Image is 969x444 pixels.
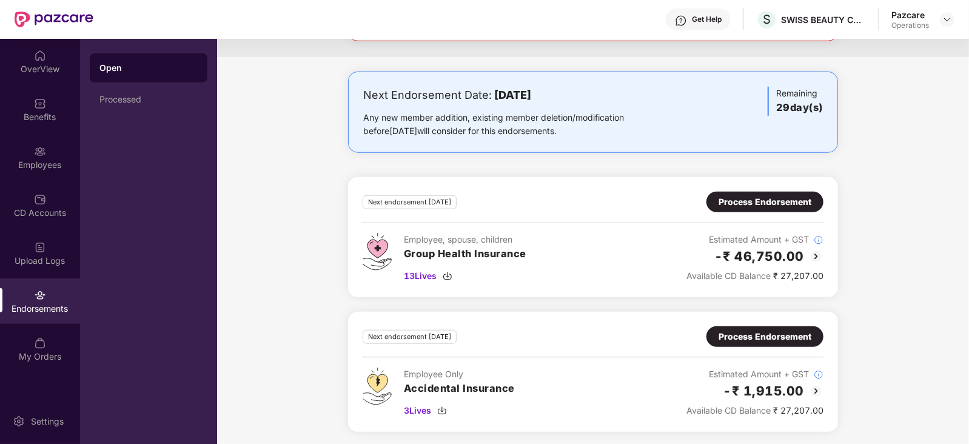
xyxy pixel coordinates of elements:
[15,12,93,27] img: New Pazcare Logo
[809,384,823,399] img: svg+xml;base64,PHN2ZyBpZD0iQmFjay0yMHgyMCIgeG1sbnM9Imh0dHA6Ly93d3cudzMub3JnLzIwMDAvc3ZnIiB3aWR0aD...
[891,21,929,30] div: Operations
[714,246,804,266] h2: -₹ 46,750.00
[437,406,447,415] img: svg+xml;base64,PHN2ZyBpZD0iRG93bmxvYWQtMzJ4MzIiIHhtbG5zPSJodHRwOi8vd3d3LnczLm9yZy8yMDAwL3N2ZyIgd2...
[404,233,526,246] div: Employee, spouse, children
[34,50,46,62] img: svg+xml;base64,PHN2ZyBpZD0iSG9tZSIgeG1sbnM9Imh0dHA6Ly93d3cudzMub3JnLzIwMDAvc3ZnIiB3aWR0aD0iMjAiIG...
[809,249,823,264] img: svg+xml;base64,PHN2ZyBpZD0iQmFjay0yMHgyMCIgeG1sbnM9Imh0dHA6Ly93d3cudzMub3JnLzIwMDAvc3ZnIiB3aWR0aD...
[27,415,67,428] div: Settings
[723,381,805,401] h2: -₹ 1,915.00
[363,111,662,138] div: Any new member addition, existing member deletion/modification before [DATE] will consider for th...
[363,330,457,344] div: Next endorsement [DATE]
[719,195,811,209] div: Process Endorsement
[363,233,392,271] img: svg+xml;base64,PHN2ZyB4bWxucz0iaHR0cDovL3d3dy53My5vcmcvMjAwMC9zdmciIHdpZHRoPSI0Ny43MTQiIGhlaWdodD...
[675,15,687,27] img: svg+xml;base64,PHN2ZyBpZD0iSGVscC0zMngzMiIgeG1sbnM9Imh0dHA6Ly93d3cudzMub3JnLzIwMDAvc3ZnIiB3aWR0aD...
[763,12,771,27] span: S
[404,404,431,417] span: 3 Lives
[686,233,823,246] div: Estimated Amount + GST
[692,15,722,24] div: Get Help
[686,269,823,283] div: ₹ 27,207.00
[719,330,811,343] div: Process Endorsement
[404,368,515,381] div: Employee Only
[686,405,771,415] span: Available CD Balance
[363,87,662,104] div: Next Endorsement Date:
[404,269,437,283] span: 13 Lives
[99,95,198,104] div: Processed
[34,289,46,301] img: svg+xml;base64,PHN2ZyBpZD0iRW5kb3JzZW1lbnRzIiB4bWxucz0iaHR0cDovL3d3dy53My5vcmcvMjAwMC9zdmciIHdpZH...
[776,100,823,116] h3: 29 day(s)
[34,241,46,254] img: svg+xml;base64,PHN2ZyBpZD0iVXBsb2FkX0xvZ3MiIGRhdGEtbmFtZT0iVXBsb2FkIExvZ3MiIHhtbG5zPSJodHRwOi8vd3...
[891,9,929,21] div: Pazcare
[363,195,457,209] div: Next endorsement [DATE]
[34,337,46,349] img: svg+xml;base64,PHN2ZyBpZD0iTXlfT3JkZXJzIiBkYXRhLW5hbWU9Ik15IE9yZGVycyIgeG1sbnM9Imh0dHA6Ly93d3cudz...
[13,415,25,428] img: svg+xml;base64,PHN2ZyBpZD0iU2V0dGluZy0yMHgyMCIgeG1sbnM9Imh0dHA6Ly93d3cudzMub3JnLzIwMDAvc3ZnIiB3aW...
[781,14,866,25] div: SWISS BEAUTY COSMETICS PRIVATE LIMITED
[34,98,46,110] img: svg+xml;base64,PHN2ZyBpZD0iQmVuZWZpdHMiIHhtbG5zPSJodHRwOi8vd3d3LnczLm9yZy8yMDAwL3N2ZyIgd2lkdGg9Ij...
[942,15,952,24] img: svg+xml;base64,PHN2ZyBpZD0iRHJvcGRvd24tMzJ4MzIiIHhtbG5zPSJodHRwOi8vd3d3LnczLm9yZy8yMDAwL3N2ZyIgd2...
[363,368,392,405] img: svg+xml;base64,PHN2ZyB4bWxucz0iaHR0cDovL3d3dy53My5vcmcvMjAwMC9zdmciIHdpZHRoPSI0OS4zMjEiIGhlaWdodD...
[404,246,526,262] h3: Group Health Insurance
[34,146,46,158] img: svg+xml;base64,PHN2ZyBpZD0iRW1wbG95ZWVzIiB4bWxucz0iaHR0cDovL3d3dy53My5vcmcvMjAwMC9zdmciIHdpZHRoPS...
[768,87,823,116] div: Remaining
[686,271,771,281] span: Available CD Balance
[814,370,823,380] img: svg+xml;base64,PHN2ZyBpZD0iSW5mb18tXzMyeDMyIiBkYXRhLW5hbWU9IkluZm8gLSAzMngzMiIgeG1sbnM9Imh0dHA6Ly...
[494,89,531,101] b: [DATE]
[404,381,515,397] h3: Accidental Insurance
[686,368,823,381] div: Estimated Amount + GST
[686,404,823,417] div: ₹ 27,207.00
[443,271,452,281] img: svg+xml;base64,PHN2ZyBpZD0iRG93bmxvYWQtMzJ4MzIiIHhtbG5zPSJodHRwOi8vd3d3LnczLm9yZy8yMDAwL3N2ZyIgd2...
[814,235,823,245] img: svg+xml;base64,PHN2ZyBpZD0iSW5mb18tXzMyeDMyIiBkYXRhLW5hbWU9IkluZm8gLSAzMngzMiIgeG1sbnM9Imh0dHA6Ly...
[34,193,46,206] img: svg+xml;base64,PHN2ZyBpZD0iQ0RfQWNjb3VudHMiIGRhdGEtbmFtZT0iQ0QgQWNjb3VudHMiIHhtbG5zPSJodHRwOi8vd3...
[99,62,198,74] div: Open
